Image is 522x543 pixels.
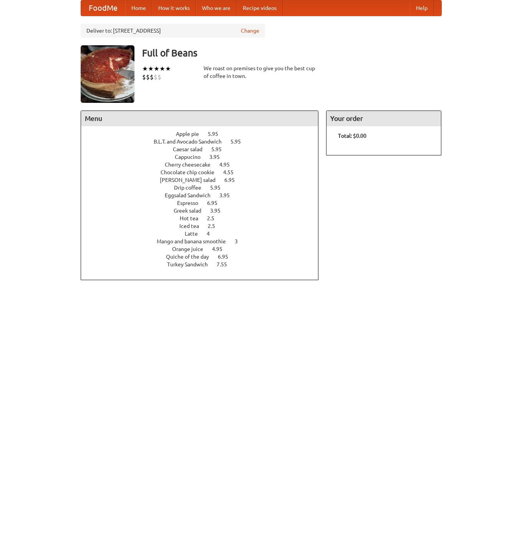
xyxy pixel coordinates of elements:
span: Iced tea [179,223,207,229]
li: ★ [159,64,165,73]
a: Change [241,27,259,35]
span: Mango and banana smoothie [157,238,234,244]
a: Greek salad 3.95 [174,208,235,214]
span: 5.95 [210,185,228,191]
img: angular.jpg [81,45,134,103]
span: Cappucino [175,154,208,160]
a: Drip coffee 5.95 [174,185,235,191]
a: Iced tea 2.5 [179,223,229,229]
a: Orange juice 4.95 [172,246,237,252]
b: Total: $0.00 [338,133,366,139]
span: 5.95 [230,139,249,145]
li: $ [150,73,154,81]
a: Apple pie 5.95 [176,131,232,137]
span: 6.95 [218,254,236,260]
span: 4.95 [212,246,230,252]
span: Caesar salad [173,146,210,152]
a: Cappucino 3.95 [175,154,234,160]
a: Hot tea 2.5 [180,215,229,221]
li: ★ [165,64,171,73]
span: 3.95 [210,208,228,214]
a: Espresso 6.95 [177,200,232,206]
a: Turkey Sandwich 7.55 [167,261,241,267]
span: 3 [235,238,245,244]
a: FoodMe [81,0,125,16]
span: Eggsalad Sandwich [165,192,218,198]
a: How it works [152,0,196,16]
span: B.L.T. and Avocado Sandwich [154,139,229,145]
span: 3.95 [219,192,237,198]
a: Eggsalad Sandwich 3.95 [165,192,244,198]
a: B.L.T. and Avocado Sandwich 5.95 [154,139,255,145]
span: 4.55 [223,169,241,175]
h4: Your order [326,111,441,126]
li: $ [157,73,161,81]
a: [PERSON_NAME] salad 6.95 [160,177,249,183]
a: Who we are [196,0,237,16]
li: ★ [148,64,154,73]
a: Recipe videos [237,0,283,16]
a: Help [410,0,434,16]
a: Home [125,0,152,16]
li: ★ [154,64,159,73]
span: 6.95 [224,177,242,183]
li: $ [154,73,157,81]
div: We roast on premises to give you the best cup of coffee in town. [204,64,319,80]
span: Hot tea [180,215,206,221]
a: Cherry cheesecake 4.95 [165,162,244,168]
span: 5.95 [211,146,229,152]
span: Cherry cheesecake [165,162,218,168]
span: [PERSON_NAME] salad [160,177,223,183]
li: $ [142,73,146,81]
span: 4.95 [219,162,237,168]
span: Apple pie [176,131,207,137]
li: $ [146,73,150,81]
a: Latte 4 [185,231,224,237]
span: Turkey Sandwich [167,261,215,267]
span: 6.95 [207,200,225,206]
span: Orange juice [172,246,211,252]
h4: Menu [81,111,318,126]
span: Drip coffee [174,185,209,191]
a: Quiche of the day 6.95 [166,254,242,260]
span: Espresso [177,200,206,206]
span: Quiche of the day [166,254,217,260]
a: Mango and banana smoothie 3 [157,238,252,244]
div: Deliver to: [STREET_ADDRESS] [81,24,265,38]
span: Latte [185,231,205,237]
a: Caesar salad 5.95 [173,146,236,152]
span: 5.95 [208,131,226,137]
li: ★ [142,64,148,73]
span: 3.95 [209,154,227,160]
span: 2.5 [208,223,223,229]
h3: Full of Beans [142,45,442,61]
span: Greek salad [174,208,209,214]
span: 4 [207,231,217,237]
a: Chocolate chip cookie 4.55 [161,169,248,175]
span: 7.55 [217,261,235,267]
span: 2.5 [207,215,222,221]
span: Chocolate chip cookie [161,169,222,175]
